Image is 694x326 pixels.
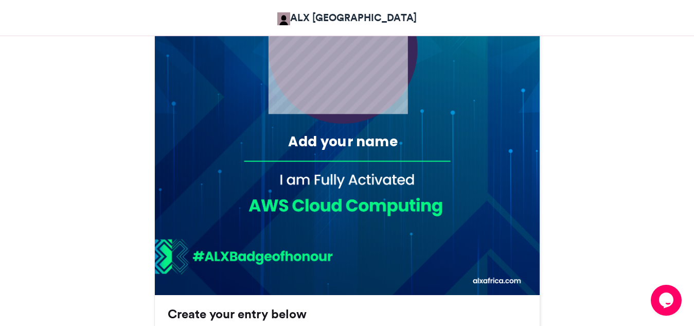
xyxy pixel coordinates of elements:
div: Add your name [252,132,434,151]
a: ALX [GEOGRAPHIC_DATA] [277,10,417,25]
img: ALX Africa [277,12,290,25]
h3: Create your entry below [168,308,527,320]
iframe: chat widget [651,285,684,316]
